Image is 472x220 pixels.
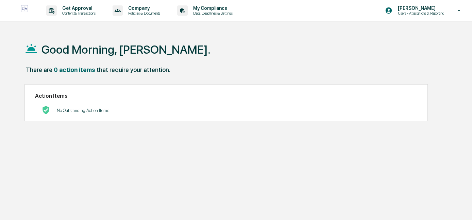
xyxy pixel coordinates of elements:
[16,5,33,16] img: logo
[392,11,448,16] p: Users - Attestations & Reporting
[57,5,99,11] p: Get Approval
[42,106,50,114] img: No Actions logo
[57,108,109,113] p: No Outstanding Action Items
[26,66,52,73] div: There are
[392,5,448,11] p: [PERSON_NAME]
[123,11,164,16] p: Policies & Documents
[54,66,95,73] div: 0 action items
[123,5,164,11] p: Company
[188,5,236,11] p: My Compliance
[57,11,99,16] p: Content & Transactions
[41,43,210,56] h1: Good Morning, [PERSON_NAME].
[188,11,236,16] p: Data, Deadlines & Settings
[97,66,170,73] div: that require your attention.
[35,93,417,99] h2: Action Items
